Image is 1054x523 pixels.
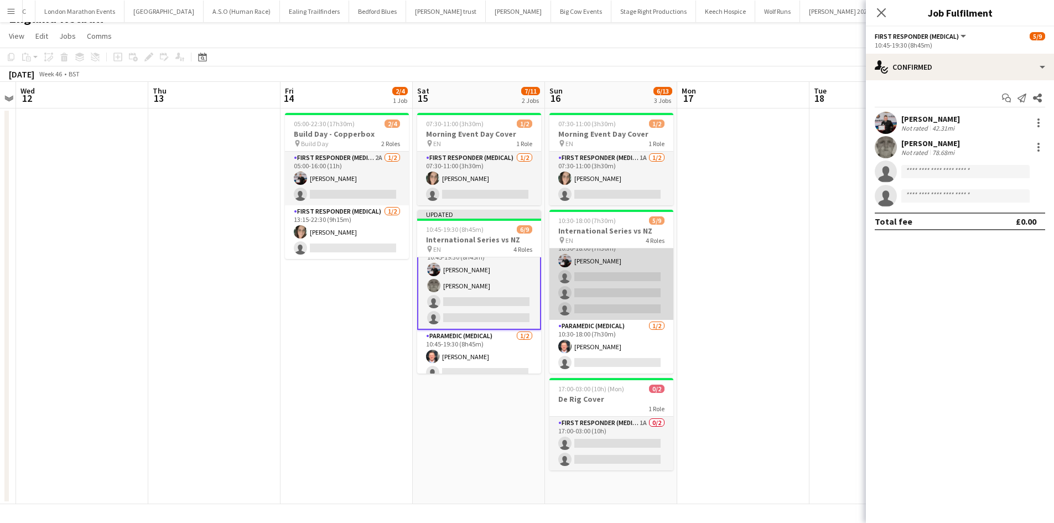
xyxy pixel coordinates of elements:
h3: Morning Event Day Cover [549,129,673,139]
app-card-role: First Responder (Medical)1A2/410:45-19:30 (8h45m)[PERSON_NAME][PERSON_NAME] [417,242,541,330]
span: 5/9 [649,216,664,225]
app-job-card: 07:30-11:00 (3h30m)1/2Morning Event Day Cover EN1 RoleFirst Responder (Medical)1A1/207:30-11:00 (... [549,113,673,205]
div: [PERSON_NAME] [901,138,960,148]
div: Total fee [875,216,912,227]
span: 6/9 [517,225,532,234]
span: 5/9 [1030,32,1045,40]
span: 7/11 [521,87,540,95]
button: Ealing Trailfinders [280,1,349,22]
span: 1 Role [648,139,664,148]
h3: Morning Event Day Cover [417,129,541,139]
div: 10:45-19:30 (8h45m) [875,41,1045,49]
div: 42.31mi [930,124,957,132]
span: 2/4 [392,87,408,95]
span: 12 [19,92,35,105]
button: [GEOGRAPHIC_DATA] [124,1,204,22]
span: Fri [285,86,294,96]
span: Sat [417,86,429,96]
span: 0/2 [649,385,664,393]
span: Thu [153,86,167,96]
app-job-card: 05:00-22:30 (17h30m)2/4Build Day - Copperbox Build Day2 RolesFirst Responder (Medical)2A1/205:00-... [285,113,409,259]
span: 17 [680,92,696,105]
a: Jobs [55,29,80,43]
button: Keech Hospice [696,1,755,22]
span: 05:00-22:30 (17h30m) [294,120,355,128]
span: EN [433,139,441,148]
span: 13 [151,92,167,105]
span: First Responder (Medical) [875,32,959,40]
span: Comms [87,31,112,41]
app-job-card: Updated10:45-19:30 (8h45m)6/9International Series vs NZ EN4 Roles[PERSON_NAME][PERSON_NAME]First ... [417,210,541,374]
div: BST [69,70,80,78]
span: 10:45-19:30 (8h45m) [426,225,484,234]
app-card-role: First Responder (Medical)1/213:15-22:30 (9h15m)[PERSON_NAME] [285,205,409,259]
span: 4 Roles [646,236,664,245]
a: View [4,29,29,43]
button: [PERSON_NAME] trust [406,1,486,22]
h3: De Rig Cover [549,394,673,404]
button: Stage Right Productions [611,1,696,22]
span: 2/4 [385,120,400,128]
div: Confirmed [866,54,1054,80]
div: £0.00 [1016,216,1036,227]
span: Mon [682,86,696,96]
span: Wed [20,86,35,96]
span: Jobs [59,31,76,41]
span: 1/2 [517,120,532,128]
app-job-card: 10:30-18:00 (7h30m)5/9International Series vs NZ EN4 Roles[PERSON_NAME][PERSON_NAME]First Respond... [549,210,673,374]
span: 14 [283,92,294,105]
span: 18 [812,92,827,105]
span: 1 Role [648,405,664,413]
span: EN [565,139,573,148]
span: Sun [549,86,563,96]
button: [PERSON_NAME] 2025 [800,1,880,22]
span: EN [565,236,573,245]
a: Edit [31,29,53,43]
app-job-card: 17:00-03:00 (10h) (Mon)0/2De Rig Cover1 RoleFirst Responder (Medical)1A0/217:00-03:00 (10h) [549,378,673,470]
app-card-role: First Responder (Medical)1A0/217:00-03:00 (10h) [549,417,673,470]
div: 78.68mi [930,148,957,157]
div: 3 Jobs [654,96,672,105]
span: 16 [548,92,563,105]
div: Not rated [901,148,930,157]
span: 07:30-11:00 (3h30m) [558,120,616,128]
app-card-role: First Responder (Medical)1/207:30-11:00 (3h30m)[PERSON_NAME] [417,152,541,205]
button: Bedford Blues [349,1,406,22]
span: 2 Roles [381,139,400,148]
span: 10:30-18:00 (7h30m) [558,216,616,225]
button: Big Cow Events [551,1,611,22]
span: 17:00-03:00 (10h) (Mon) [558,385,624,393]
span: Week 46 [37,70,64,78]
div: 1 Job [393,96,407,105]
app-card-role: Paramedic (Medical)1/210:45-19:30 (8h45m)[PERSON_NAME] [417,330,541,384]
span: EN [433,245,441,253]
div: 2 Jobs [522,96,539,105]
h3: International Series vs NZ [417,235,541,245]
app-job-card: 07:30-11:00 (3h30m)1/2Morning Event Day Cover EN1 RoleFirst Responder (Medical)1/207:30-11:00 (3h... [417,113,541,205]
app-card-role: First Responder (Medical)1A1/207:30-11:00 (3h30m)[PERSON_NAME] [549,152,673,205]
div: [PERSON_NAME] [901,114,960,124]
h3: Job Fulfilment [866,6,1054,20]
div: Updated [417,210,541,219]
button: [PERSON_NAME] [486,1,551,22]
h3: Build Day - Copperbox [285,129,409,139]
span: 1/2 [649,120,664,128]
div: Not rated [901,124,930,132]
button: Wolf Runs [755,1,800,22]
a: Comms [82,29,116,43]
span: Tue [814,86,827,96]
button: First Responder (Medical) [875,32,968,40]
h3: International Series vs NZ [549,226,673,236]
app-card-role: Paramedic (Medical)1/210:30-18:00 (7h30m)[PERSON_NAME] [549,320,673,374]
span: 4 Roles [513,245,532,253]
span: 1 Role [516,139,532,148]
button: A.S.O (Human Race) [204,1,280,22]
span: View [9,31,24,41]
span: 6/13 [653,87,672,95]
span: Edit [35,31,48,41]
